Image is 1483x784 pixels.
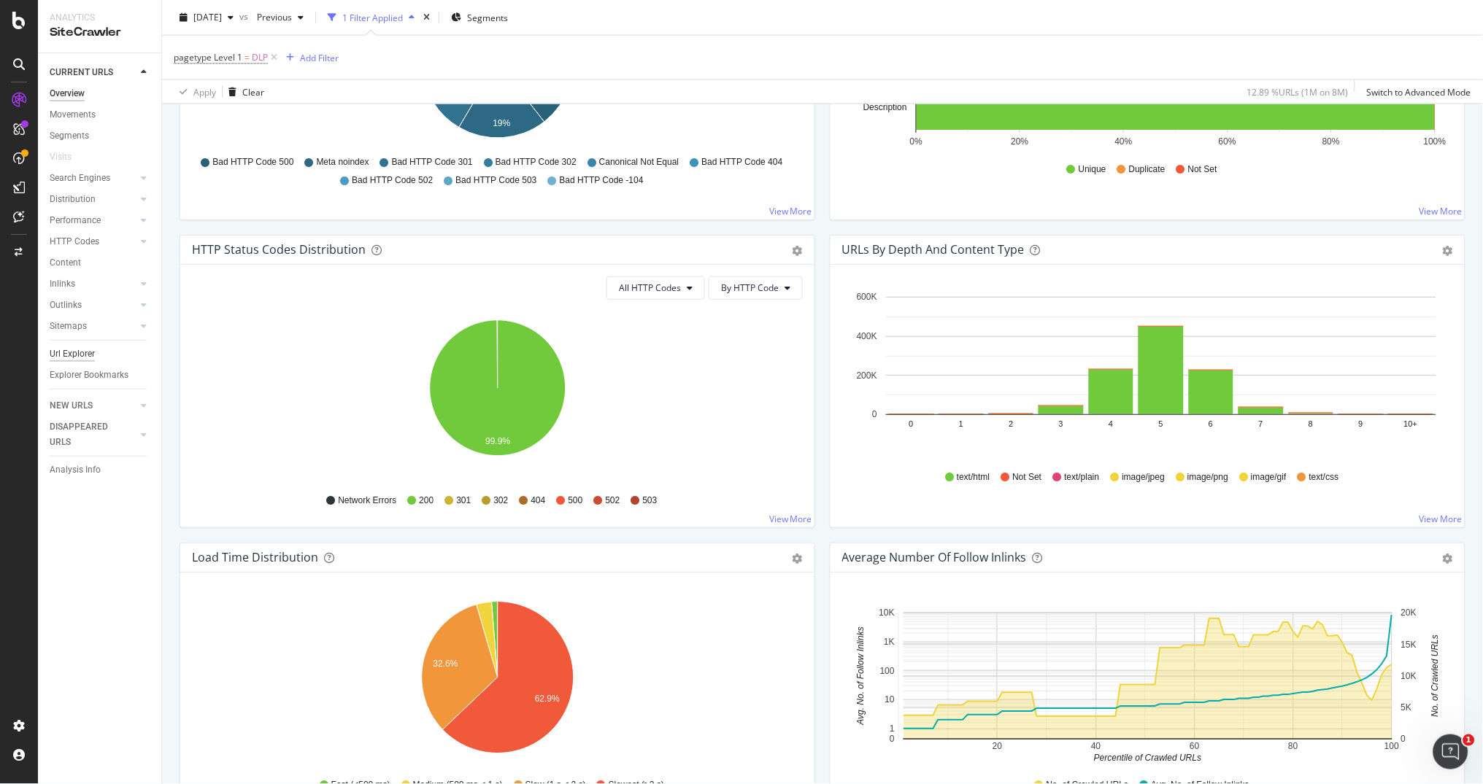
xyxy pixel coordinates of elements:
[192,311,804,481] svg: A chart.
[174,51,242,63] span: pagetype Level 1
[910,136,923,147] text: 0%
[280,49,339,66] button: Add Filter
[242,85,264,98] div: Clear
[1251,471,1287,484] span: image/gif
[300,51,339,63] div: Add Filter
[1430,635,1441,718] text: No. of Crawled URLs
[1443,554,1453,564] div: gear
[50,86,151,101] a: Overview
[50,128,151,144] a: Segments
[1209,419,1213,428] text: 6
[1443,246,1453,256] div: gear
[50,86,85,101] div: Overview
[322,6,420,29] button: 1 Filter Applied
[885,695,895,705] text: 10
[192,596,804,765] svg: A chart.
[993,742,1003,752] text: 20
[909,419,914,428] text: 0
[842,550,1027,564] div: Average Number of Follow Inlinks
[1122,471,1166,484] span: image/jpeg
[485,436,510,446] text: 99.9%
[50,12,150,24] div: Analytics
[50,192,136,207] a: Distribution
[174,6,239,29] button: [DATE]
[1247,85,1349,98] div: 12.89 % URLs ( 1M on 8M )
[1188,163,1217,176] span: Not Set
[50,419,136,450] a: DISAPPEARED URLS
[863,102,907,112] text: Description
[419,494,434,507] span: 200
[1009,419,1014,428] text: 2
[842,596,1454,765] div: A chart.
[709,276,803,300] button: By HTTP Code
[959,419,963,428] text: 1
[50,462,101,478] div: Analysis Info
[643,494,658,507] span: 503
[890,734,895,744] text: 0
[1420,513,1463,525] a: View More
[50,234,99,249] div: HTTP Codes
[239,9,251,22] span: vs
[50,298,136,313] a: Outlinks
[50,150,72,165] div: Visits
[434,659,458,669] text: 32.6%
[879,608,895,618] text: 10K
[1401,608,1417,618] text: 20K
[842,288,1454,457] svg: A chart.
[1219,136,1236,147] text: 60%
[456,494,471,507] span: 301
[467,11,508,23] span: Segments
[338,494,396,507] span: Network Errors
[1384,742,1399,752] text: 100
[872,410,877,420] text: 0
[50,128,89,144] div: Segments
[1013,471,1042,484] span: Not Set
[174,80,216,104] button: Apply
[1367,85,1471,98] div: Switch to Advanced Mode
[251,6,309,29] button: Previous
[1187,471,1228,484] span: image/png
[1401,640,1417,650] text: 15K
[856,627,866,726] text: Avg. No. of Follow Inlinks
[880,666,895,676] text: 100
[50,213,136,228] a: Performance
[1129,163,1166,176] span: Duplicate
[50,368,128,383] div: Explorer Bookmarks
[619,282,681,294] span: All HTTP Codes
[50,65,136,80] a: CURRENT URLS
[50,319,136,334] a: Sitemaps
[531,494,545,507] span: 404
[857,331,877,341] text: 400K
[50,298,82,313] div: Outlinks
[701,156,782,168] span: Bad HTTP Code 404
[50,398,136,414] a: NEW URLS
[769,205,812,217] a: View More
[1109,419,1113,428] text: 4
[1091,742,1101,752] text: 40
[1115,136,1133,147] text: 40%
[223,80,264,104] button: Clear
[1433,734,1468,769] iframe: Intercom live chat
[1079,163,1106,176] span: Unique
[884,637,895,647] text: 1K
[599,156,679,168] span: Canonical Not Equal
[50,171,110,186] div: Search Engines
[317,156,369,168] span: Meta noindex
[50,150,86,165] a: Visits
[212,156,293,168] span: Bad HTTP Code 500
[1322,136,1340,147] text: 80%
[569,494,583,507] span: 500
[50,346,151,362] a: Url Explorer
[251,11,292,23] span: Previous
[50,213,101,228] div: Performance
[50,65,113,80] div: CURRENT URLS
[493,494,508,507] span: 302
[1401,702,1412,713] text: 5K
[857,370,877,381] text: 200K
[1361,80,1471,104] button: Switch to Advanced Mode
[50,255,151,271] a: Content
[455,174,536,187] span: Bad HTTP Code 503
[352,174,433,187] span: Bad HTTP Code 502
